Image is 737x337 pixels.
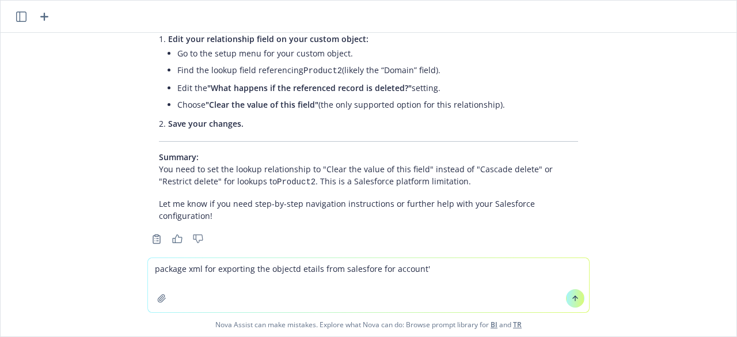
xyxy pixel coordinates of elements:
li: Go to the setup menu for your custom object. [177,45,578,62]
span: Save your changes. [168,118,244,129]
span: "Clear the value of this field" [206,99,318,110]
p: Let me know if you need step-by-step navigation instructions or further help with your Salesforce... [159,198,578,222]
a: BI [491,320,497,330]
textarea: package xml for exporting the objectd etails from salesfore for account' [148,258,589,312]
span: "What happens if the referenced record is deleted?" [207,82,412,93]
code: Product2 [277,177,316,187]
span: Edit your relationship field on your custom object: [168,33,368,44]
code: Product2 [303,66,342,75]
span: Nova Assist can make mistakes. Explore what Nova can do: Browse prompt library for and [5,313,732,336]
span: Summary: [159,152,199,162]
a: TR [513,320,522,330]
li: Find the lookup field referencing (likely the “Domain” field). [177,62,578,79]
svg: Copy to clipboard [151,234,162,244]
li: Choose (the only supported option for this relationship). [177,96,578,113]
li: Edit the setting. [177,79,578,96]
button: Thumbs down [189,231,207,247]
p: You need to set the lookup relationship to "Clear the value of this field" instead of "Cascade de... [159,151,578,188]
